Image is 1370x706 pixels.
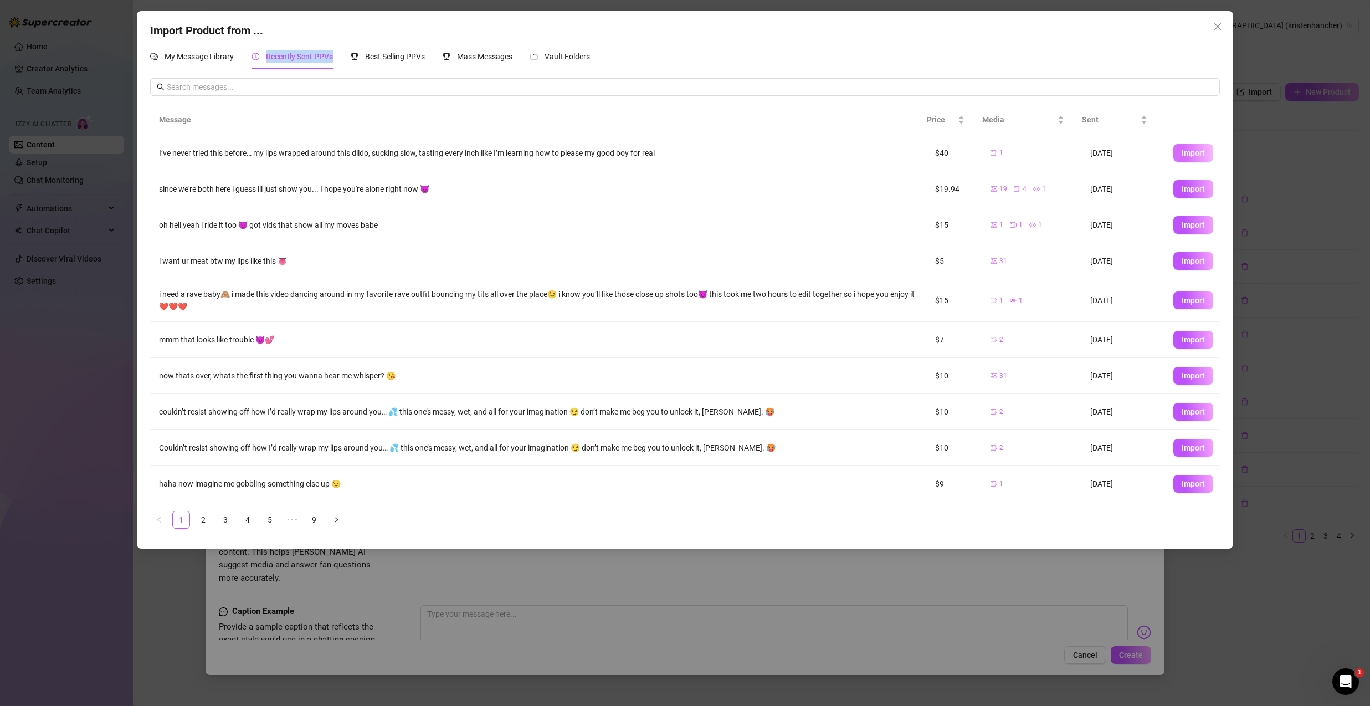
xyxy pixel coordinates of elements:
span: trophy [351,53,358,60]
th: Sent [1073,105,1156,135]
th: Price [918,105,973,135]
span: Best Selling PPVs [365,52,425,61]
button: Import [1173,252,1213,270]
span: 1 [999,479,1003,489]
div: Couldn’t resist showing off how I’d really wrap my lips around you… 💦 this one’s messy, wet, and ... [159,442,917,454]
div: since we're both here i guess ill just show you... I hope you're alone right now 😈 [159,183,917,195]
div: oh hell yeah i ride it too 😈 got vids that show all my moves babe [159,219,917,231]
div: couldn’t resist showing off how I’d really wrap my lips around you… 💦 this one’s messy, wet, and ... [159,406,917,418]
td: [DATE] [1081,207,1164,243]
a: 4 [239,511,256,528]
span: ••• [283,511,301,529]
span: video-camera [991,297,997,304]
td: $19.94 [926,171,982,207]
div: i need a rave baby🙈 i made this video dancing around in my favorite rave outfit bouncing my tits ... [159,288,917,313]
span: Import [1182,443,1205,452]
td: [DATE] [1081,171,1164,207]
td: $10 [926,394,982,430]
button: left [150,511,168,529]
span: 1 [1042,184,1046,195]
span: search [157,83,165,91]
span: picture [991,186,997,192]
td: $5 [926,243,982,279]
th: Message [150,105,917,135]
span: 19 [999,184,1007,195]
span: comment [150,53,158,60]
td: [DATE] [1081,279,1164,322]
span: 31 [999,256,1007,267]
span: Import [1182,149,1205,157]
span: right [333,516,340,523]
span: left [156,516,162,523]
span: Import [1182,221,1205,229]
div: i want ur meat btw my lips like this 👅 [159,255,917,267]
span: Close [1209,22,1227,31]
span: trophy [443,53,450,60]
span: Media [982,114,1055,126]
span: video-camera [991,150,997,156]
button: Import [1173,439,1213,457]
span: Price [927,114,956,126]
td: [DATE] [1081,430,1164,466]
span: Mass Messages [457,52,512,61]
span: Vault Folders [545,52,590,61]
button: Import [1173,331,1213,349]
td: $10 [926,430,982,466]
span: gif [1010,297,1017,304]
button: Import [1173,216,1213,234]
li: 9 [305,511,323,529]
span: picture [991,222,997,228]
li: 2 [194,511,212,529]
span: Import [1182,371,1205,380]
button: Close [1209,18,1227,35]
span: video-camera [1014,186,1020,192]
span: Import [1182,479,1205,488]
span: video-camera [991,480,997,487]
span: video-camera [991,444,997,451]
td: [DATE] [1081,322,1164,358]
td: $9 [926,466,982,502]
td: $15 [926,279,982,322]
span: Recently Sent PPVs [266,52,333,61]
li: 1 [172,511,190,529]
a: 1 [173,511,189,528]
td: [DATE] [1081,243,1164,279]
button: Import [1173,180,1213,198]
span: 31 [999,371,1007,381]
span: 2 [999,443,1003,453]
iframe: Intercom live chat [1332,668,1359,695]
span: video-camera [991,408,997,415]
span: 1 [1038,220,1042,231]
span: eye [1033,186,1040,192]
td: $10 [926,358,982,394]
span: Import [1182,407,1205,416]
a: 9 [306,511,322,528]
td: [DATE] [1081,394,1164,430]
span: Sent [1082,114,1138,126]
td: [DATE] [1081,466,1164,502]
span: Import [1182,257,1205,265]
span: Import [1182,185,1205,193]
li: Previous Page [150,511,168,529]
td: [DATE] [1081,358,1164,394]
button: Import [1173,475,1213,493]
input: Search messages... [167,81,1213,93]
span: close [1213,22,1222,31]
button: Import [1173,144,1213,162]
span: folder [530,53,538,60]
td: $7 [926,322,982,358]
span: 4 [1023,184,1027,195]
td: $40 [926,135,982,171]
span: 1 [1019,220,1023,231]
span: Import [1182,335,1205,344]
span: 2 [999,335,1003,345]
th: Media [973,105,1073,135]
a: 3 [217,511,234,528]
button: right [327,511,345,529]
span: 1 [999,220,1003,231]
td: [DATE] [1081,135,1164,171]
span: 1 [1355,668,1364,677]
button: Import [1173,291,1213,309]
